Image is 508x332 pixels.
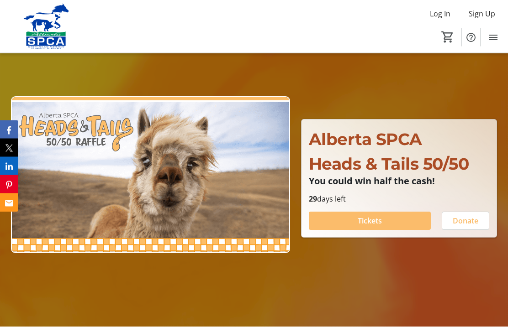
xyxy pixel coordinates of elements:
img: Campaign CTA Media Photo [11,97,290,253]
span: 29 [309,194,317,204]
span: Sign Up [469,8,495,19]
button: Cart [439,29,456,45]
p: days left [309,194,489,205]
button: Help [462,28,480,47]
p: You could win half the cash! [309,176,489,187]
button: Donate [442,212,489,230]
button: Sign Up [461,6,503,21]
img: Alberta SPCA's Logo [5,4,87,49]
button: Log In [423,6,458,21]
span: Tickets [358,216,382,227]
button: Tickets [309,212,431,230]
span: Heads & Tails 50/50 [309,154,469,174]
span: Donate [453,216,478,227]
span: Log In [430,8,450,19]
button: Menu [484,28,503,47]
span: Alberta SPCA [309,130,422,150]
